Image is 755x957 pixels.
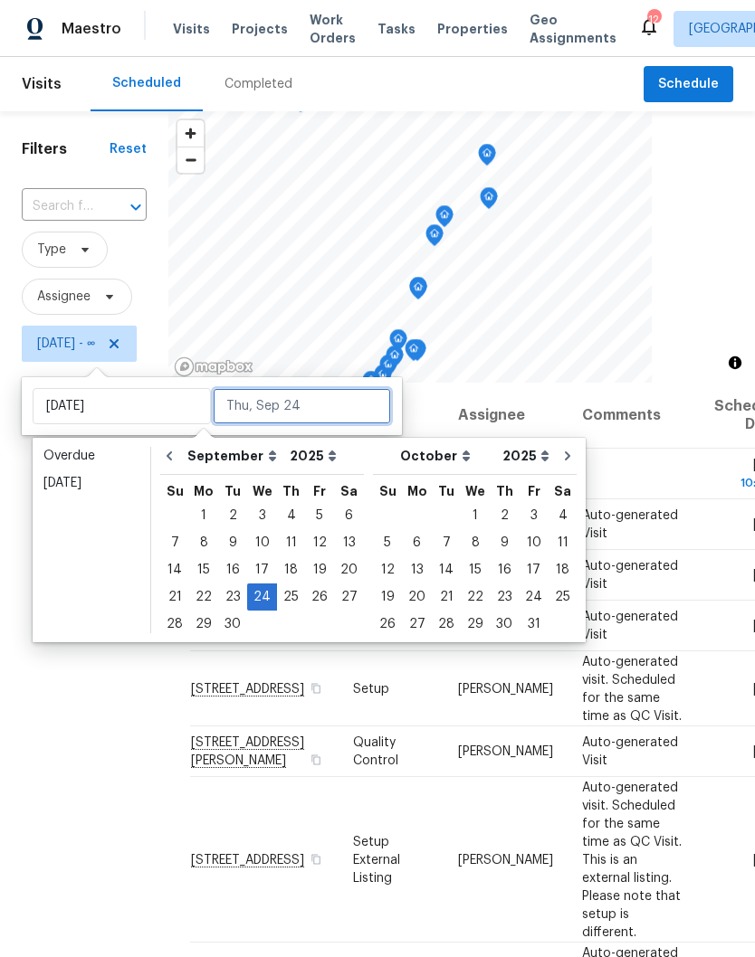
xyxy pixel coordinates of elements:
[519,503,549,528] div: 3
[189,530,218,555] div: 8
[425,224,444,252] div: Map marker
[218,557,247,583] div: 16
[305,583,334,611] div: Fri Sep 26 2025
[432,611,461,637] div: 28
[37,335,95,353] span: [DATE] - ∞
[549,530,577,555] div: 11
[490,503,519,528] div: 2
[189,503,218,528] div: 1
[123,194,148,220] button: Open
[658,73,719,96] span: Schedule
[22,64,62,104] span: Visits
[519,611,549,637] div: 31
[334,503,364,528] div: 6
[438,485,454,497] abbr: Tuesday
[490,583,519,611] div: Thu Oct 23 2025
[232,20,288,38] span: Projects
[308,752,324,768] button: Copy Address
[160,557,189,583] div: 14
[402,583,432,611] div: Mon Oct 20 2025
[160,611,189,637] div: 28
[549,583,577,611] div: Sat Oct 25 2025
[549,503,577,528] div: 4
[461,583,490,611] div: Wed Oct 22 2025
[37,288,91,306] span: Assignee
[353,835,400,884] span: Setup External Listing
[496,485,513,497] abbr: Thursday
[305,502,334,529] div: Fri Sep 05 2025
[432,530,461,555] div: 7
[285,442,341,469] select: Year
[247,556,277,583] div: Wed Sep 17 2025
[373,611,402,638] div: Sun Oct 26 2025
[461,557,490,583] div: 15
[402,557,432,583] div: 13
[308,679,324,696] button: Copy Address
[432,529,461,556] div: Tue Oct 07 2025
[373,529,402,556] div: Sun Oct 05 2025
[373,611,402,637] div: 26
[582,509,678,540] span: Auto-generated Visit
[724,352,746,374] button: Toggle attribution
[177,147,204,173] button: Zoom out
[218,529,247,556] div: Tue Sep 09 2025
[461,584,490,610] div: 22
[568,383,700,449] th: Comments
[519,611,549,638] div: Fri Oct 31 2025
[334,557,364,583] div: 20
[277,556,305,583] div: Thu Sep 18 2025
[432,584,461,610] div: 21
[177,147,204,173] span: Zoom out
[490,584,519,610] div: 23
[43,447,139,465] div: Overdue
[402,611,432,638] div: Mon Oct 27 2025
[528,485,540,497] abbr: Friday
[437,20,508,38] span: Properties
[112,74,181,92] div: Scheduled
[490,611,519,638] div: Thu Oct 30 2025
[730,353,741,373] span: Toggle attribution
[313,485,326,497] abbr: Friday
[519,556,549,583] div: Fri Oct 17 2025
[253,485,272,497] abbr: Wednesday
[444,383,568,449] th: Assignee
[305,529,334,556] div: Fri Sep 12 2025
[225,485,241,497] abbr: Tuesday
[62,20,121,38] span: Maestro
[194,485,214,497] abbr: Monday
[490,611,519,637] div: 30
[282,485,300,497] abbr: Thursday
[247,529,277,556] div: Wed Sep 10 2025
[247,503,277,528] div: 3
[334,530,364,555] div: 13
[396,442,498,469] select: Month
[373,557,402,583] div: 12
[334,556,364,583] div: Sat Sep 20 2025
[218,584,247,610] div: 23
[465,485,485,497] abbr: Wednesday
[554,485,571,497] abbr: Saturday
[218,611,247,637] div: 30
[177,120,204,147] span: Zoom in
[458,853,553,866] span: [PERSON_NAME]
[167,485,184,497] abbr: Sunday
[160,584,189,610] div: 21
[277,583,305,611] div: Thu Sep 25 2025
[353,736,398,767] span: Quality Control
[373,583,402,611] div: Sun Oct 19 2025
[218,556,247,583] div: Tue Sep 16 2025
[334,584,364,610] div: 27
[277,529,305,556] div: Thu Sep 11 2025
[160,529,189,556] div: Sun Sep 07 2025
[402,530,432,555] div: 6
[373,530,402,555] div: 5
[461,611,490,637] div: 29
[498,442,554,469] select: Year
[156,438,183,474] button: Go to previous month
[461,611,490,638] div: Wed Oct 29 2025
[334,502,364,529] div: Sat Sep 06 2025
[340,485,358,497] abbr: Saturday
[308,850,324,867] button: Copy Address
[432,557,461,583] div: 14
[305,530,334,555] div: 12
